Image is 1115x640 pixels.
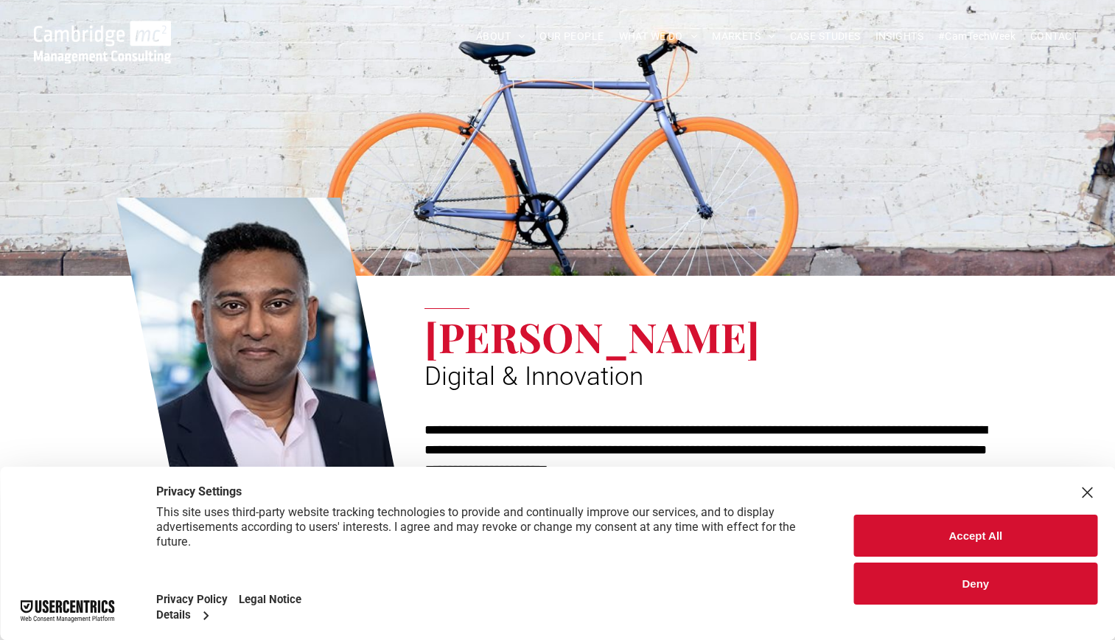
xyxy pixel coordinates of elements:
a: Rachi Weerasinghe | Digital & Innovation | Cambridge Management Consulting [116,195,397,481]
a: Your Business Transformed | Cambridge Management Consulting [34,23,171,38]
a: #CamTechWeek [931,25,1023,48]
a: CASE STUDIES [783,25,868,48]
a: ABOUT [469,25,533,48]
a: OUR PEOPLE [532,25,611,48]
span: [PERSON_NAME] [424,309,760,364]
a: MARKETS [705,25,782,48]
a: WHAT WE DO [612,25,705,48]
span: Digital & Innovation [424,361,643,392]
a: INSIGHTS [868,25,931,48]
img: Cambridge MC Logo [34,21,171,63]
a: CONTACT [1023,25,1086,48]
